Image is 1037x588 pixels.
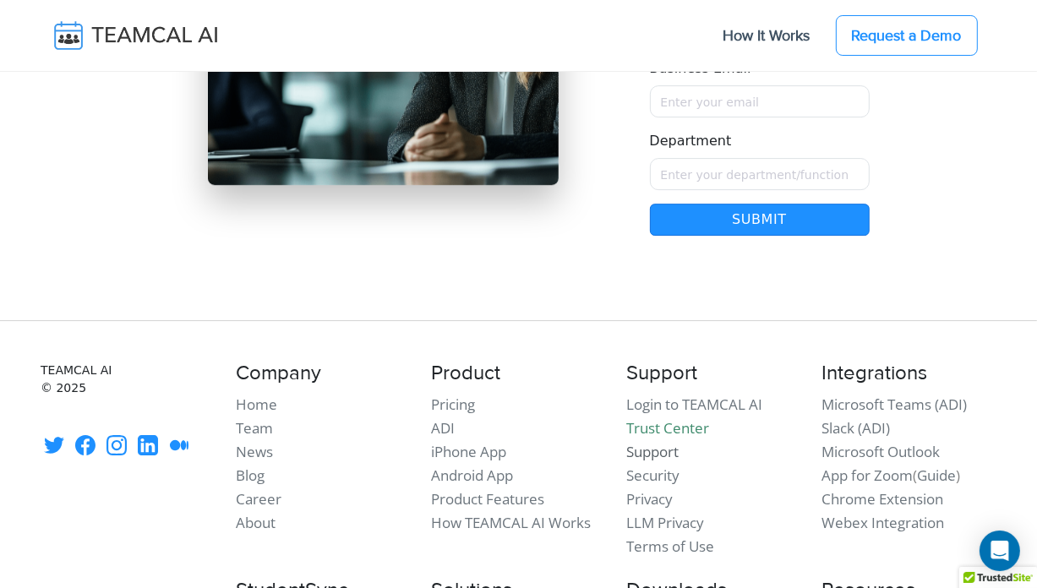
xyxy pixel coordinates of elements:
[626,418,709,438] a: Trust Center
[431,395,475,414] a: Pricing
[821,442,940,461] a: Microsoft Outlook
[431,362,606,386] h4: Product
[626,536,714,556] a: Terms of Use
[626,489,673,509] a: Privacy
[707,18,827,53] a: How It Works
[236,465,265,485] a: Blog
[980,531,1020,571] div: Open Intercom Messenger
[821,418,890,438] a: Slack (ADI)
[917,465,956,485] a: Guide
[236,362,411,386] h4: Company
[626,362,801,386] h4: Support
[821,489,943,509] a: Chrome Extension
[821,465,913,485] a: App for Zoom
[431,442,506,461] a: iPhone App
[431,465,513,485] a: Android App
[821,464,996,487] li: ( )
[431,513,591,532] a: How TEAMCAL AI Works
[431,489,544,509] a: Product Features
[41,362,216,397] small: TEAMCAL AI © 2025
[650,158,870,190] input: Enter your department/function
[821,513,944,532] a: Webex Integration
[236,395,277,414] a: Home
[626,442,679,461] a: Support
[650,85,870,117] input: Enter your email
[236,513,276,532] a: About
[626,395,762,414] a: Login to TEAMCAL AI
[431,418,455,438] a: ADI
[821,362,996,386] h4: Integrations
[650,204,870,236] button: Submit
[836,15,978,56] a: Request a Demo
[650,131,732,151] label: Department
[236,442,273,461] a: News
[821,395,967,414] a: Microsoft Teams (ADI)
[626,513,704,532] a: LLM Privacy
[236,489,281,509] a: Career
[236,418,273,438] a: Team
[626,465,680,485] a: Security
